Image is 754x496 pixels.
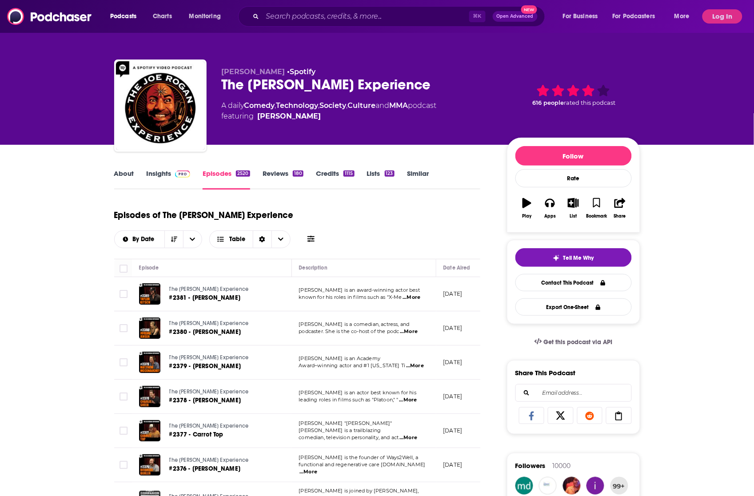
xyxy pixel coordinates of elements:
[523,385,624,401] input: Email address...
[299,328,399,334] span: podcaster. She is the co-host of the podc
[507,67,640,123] div: 616 peoplerated this podcast
[320,101,347,110] a: Society
[116,61,205,150] img: The Joe Rogan Experience
[275,101,276,110] span: ,
[515,248,632,267] button: tell me why sparkleTell Me Why
[189,10,221,23] span: Monitoring
[376,101,390,110] span: and
[299,468,317,476] span: ...More
[169,465,241,472] span: #2376 - [PERSON_NAME]
[443,262,471,273] div: Date Aired
[169,456,275,464] a: The [PERSON_NAME] Experience
[521,5,537,14] span: New
[515,369,576,377] h3: Share This Podcast
[390,101,408,110] a: MMA
[230,236,246,242] span: Table
[114,169,134,190] a: About
[244,101,275,110] a: Comedy
[299,362,406,369] span: Award–winning actor and #1 [US_STATE] Ti
[443,461,463,468] p: [DATE]
[515,461,546,470] span: Followers
[104,9,148,24] button: open menu
[169,320,275,328] a: The [PERSON_NAME] Experience
[515,192,539,224] button: Play
[115,236,165,242] button: open menu
[299,389,417,396] span: [PERSON_NAME] is an actor best known for his
[557,9,609,24] button: open menu
[175,171,191,178] img: Podchaser Pro
[169,286,275,294] a: The [PERSON_NAME] Experience
[169,397,241,404] span: #2378 - [PERSON_NAME]
[316,169,354,190] a: Credits1115
[169,320,249,326] span: The [PERSON_NAME] Experience
[543,338,612,346] span: Get this podcast via API
[553,462,571,470] div: 10000
[299,461,426,468] span: functional and regenerative care [DOMAIN_NAME]
[132,236,157,242] span: By Date
[493,11,538,22] button: Open AdvancedNew
[403,294,420,301] span: ...More
[515,298,632,316] button: Export One-Sheet
[169,431,223,438] span: #2377 - Carrot Top
[539,192,562,224] button: Apps
[120,427,128,435] span: Toggle select row
[527,331,620,353] a: Get this podcast via API
[548,407,574,424] a: Share on X/Twitter
[153,10,172,23] span: Charts
[668,9,701,24] button: open menu
[169,362,275,371] a: #2379 - [PERSON_NAME]
[522,214,531,219] div: Play
[299,397,399,403] span: leading roles in films such as "Platoon," "
[497,14,534,19] span: Open Advanced
[120,324,128,332] span: Toggle select row
[406,362,424,369] span: ...More
[608,192,631,224] button: Share
[222,67,285,76] span: [PERSON_NAME]
[263,169,303,190] a: Reviews180
[347,101,348,110] span: ,
[169,362,241,370] span: #2379 - [PERSON_NAME]
[120,461,128,469] span: Toggle select row
[120,393,128,401] span: Toggle select row
[563,254,594,262] span: Tell Me Why
[169,422,275,430] a: The [PERSON_NAME] Experience
[607,9,668,24] button: open menu
[299,454,419,460] span: [PERSON_NAME] is the founder of Ways2Well, a
[183,9,232,24] button: open menu
[7,8,92,25] img: Podchaser - Follow, Share and Rate Podcasts
[222,100,437,122] div: A daily podcast
[164,231,183,248] button: Sort Direction
[553,254,560,262] img: tell me why sparkle
[299,321,410,327] span: [PERSON_NAME] is a comedian, actress, and
[247,6,554,27] div: Search podcasts, credits, & more...
[519,407,545,424] a: Share on Facebook
[319,101,320,110] span: ,
[114,210,294,221] h1: Episodes of The [PERSON_NAME] Experience
[169,328,241,336] span: #2380 - [PERSON_NAME]
[169,430,275,439] a: #2377 - Carrot Top
[515,477,533,495] img: mdsorob711
[400,328,418,335] span: ...More
[120,358,128,366] span: Toggle select row
[299,355,381,361] span: [PERSON_NAME] is an Academy
[169,389,249,395] span: The [PERSON_NAME] Experience
[443,358,463,366] p: [DATE]
[443,427,463,434] p: [DATE]
[120,290,128,298] span: Toggle select row
[299,434,399,440] span: comedian, television personality, and act
[343,171,354,177] div: 1115
[367,169,395,190] a: Lists123
[606,407,632,424] a: Copy Link
[586,477,604,495] img: iamvictor214
[562,192,585,224] button: List
[564,99,616,106] span: rated this podcast
[399,397,417,404] span: ...More
[169,328,275,337] a: #2380 - [PERSON_NAME]
[539,477,557,495] img: mindmingles
[236,171,250,177] div: 2520
[276,101,319,110] a: Technology
[299,294,402,300] span: known for his roles in films such as "X-Me
[610,477,628,495] button: 99+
